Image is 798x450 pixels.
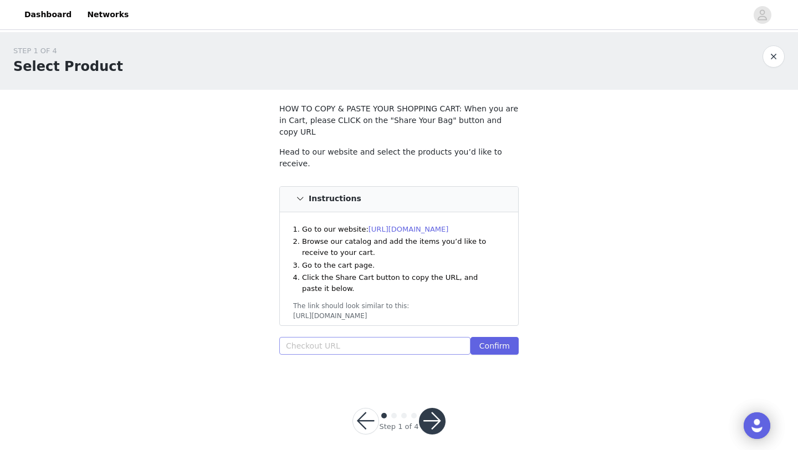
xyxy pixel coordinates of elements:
[80,2,135,27] a: Networks
[379,421,418,432] div: Step 1 of 4
[302,272,499,294] li: Click the Share Cart button to copy the URL, and paste it below.
[309,195,361,203] h4: Instructions
[279,103,519,138] p: HOW TO COPY & PASTE YOUR SHOPPING CART: When you are in Cart, please CLICK on the "Share Your Bag...
[369,225,449,233] a: [URL][DOMAIN_NAME]
[293,301,505,311] div: The link should look similar to this:
[279,146,519,170] p: Head to our website and select the products you’d like to receive.
[18,2,78,27] a: Dashboard
[470,337,519,355] button: Confirm
[744,412,770,439] div: Open Intercom Messenger
[302,260,499,271] li: Go to the cart page.
[279,337,470,355] input: Checkout URL
[302,224,499,235] li: Go to our website:
[13,45,123,57] div: STEP 1 OF 4
[293,311,505,321] div: [URL][DOMAIN_NAME]
[302,236,499,258] li: Browse our catalog and add the items you’d like to receive to your cart.
[13,57,123,76] h1: Select Product
[757,6,768,24] div: avatar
